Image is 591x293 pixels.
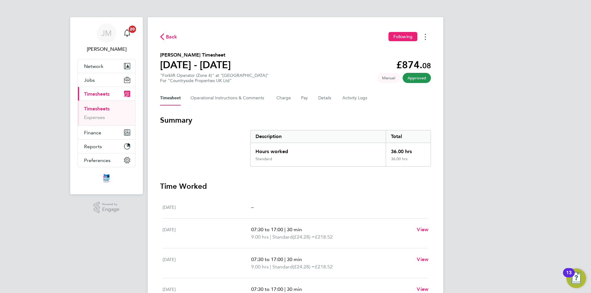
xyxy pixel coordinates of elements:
button: Operational Instructions & Comments [191,91,267,105]
span: | [270,264,271,270]
span: Back [166,33,177,41]
span: This timesheet has been approved. [403,73,431,83]
span: Timesheets [84,91,110,97]
span: – [251,204,254,210]
button: Finance [78,126,135,139]
span: 20 [129,26,136,33]
span: 9.00 hrs [251,234,269,240]
app-decimal: £874. [396,59,431,71]
div: Standard [255,156,272,161]
div: [DATE] [163,256,251,271]
span: View [417,227,428,232]
span: This timesheet was manually created. [377,73,400,83]
div: [DATE] [163,204,251,211]
span: Jobs [84,77,95,83]
span: | [270,234,271,240]
a: Go to home page [78,173,135,183]
span: £218.52 [315,264,333,270]
nav: Main navigation [70,17,143,194]
a: Expenses [84,114,105,120]
a: JM[PERSON_NAME] [78,23,135,53]
h2: [PERSON_NAME] Timesheet [160,51,231,59]
span: (£24.28) = [293,264,315,270]
img: itsconstruction-logo-retina.png [102,173,111,183]
a: View [417,256,428,263]
button: Timesheets [78,87,135,101]
div: Summary [250,130,431,167]
span: | [284,227,286,232]
button: Open Resource Center, 13 new notifications [566,268,586,288]
button: Jobs [78,73,135,87]
div: Hours worked [251,143,386,156]
span: Joe Melmoth [78,46,135,53]
button: Timesheet [160,91,181,105]
div: 13 [566,273,572,281]
button: Details [318,91,332,105]
span: Following [393,34,412,39]
span: Network [84,63,103,69]
button: Back [160,33,177,41]
div: "Forklift Operator (Zone 4)" at "[GEOGRAPHIC_DATA]" [160,73,269,83]
div: [DATE] [163,226,251,241]
a: Powered byEngage [94,202,120,213]
span: Powered by [102,202,119,207]
div: 36.00 hrs [386,156,431,166]
span: 30 min [287,227,302,232]
span: | [284,286,286,292]
span: (£24.28) = [293,234,315,240]
span: 07:30 to 17:00 [251,256,283,262]
span: 30 min [287,286,302,292]
button: Reports [78,140,135,153]
span: 9.00 hrs [251,264,269,270]
a: 20 [121,23,133,43]
span: Engage [102,207,119,212]
span: View [417,286,428,292]
span: 30 min [287,256,302,262]
a: View [417,226,428,233]
span: Preferences [84,157,111,163]
a: Timesheets [84,106,110,112]
div: Total [386,130,431,143]
button: Timesheets Menu [420,32,431,42]
a: View [417,286,428,293]
button: Activity Logs [342,91,368,105]
span: Reports [84,144,102,149]
h1: [DATE] - [DATE] [160,59,231,71]
h3: Summary [160,115,431,125]
span: Standard [272,233,293,241]
span: 08 [422,61,431,70]
div: Description [251,130,386,143]
button: Following [388,32,417,41]
span: JM [101,29,112,37]
button: Network [78,59,135,73]
span: View [417,256,428,262]
div: 36.00 hrs [386,143,431,156]
div: Timesheets [78,101,135,125]
span: 07:30 to 17:00 [251,286,283,292]
button: Charge [276,91,291,105]
span: | [284,256,286,262]
div: For "Countryside Properties UK Ltd" [160,78,269,83]
span: 07:30 to 17:00 [251,227,283,232]
h3: Time Worked [160,181,431,191]
button: Pay [301,91,308,105]
button: Preferences [78,153,135,167]
span: £218.52 [315,234,333,240]
span: Standard [272,263,293,271]
span: Finance [84,130,101,136]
